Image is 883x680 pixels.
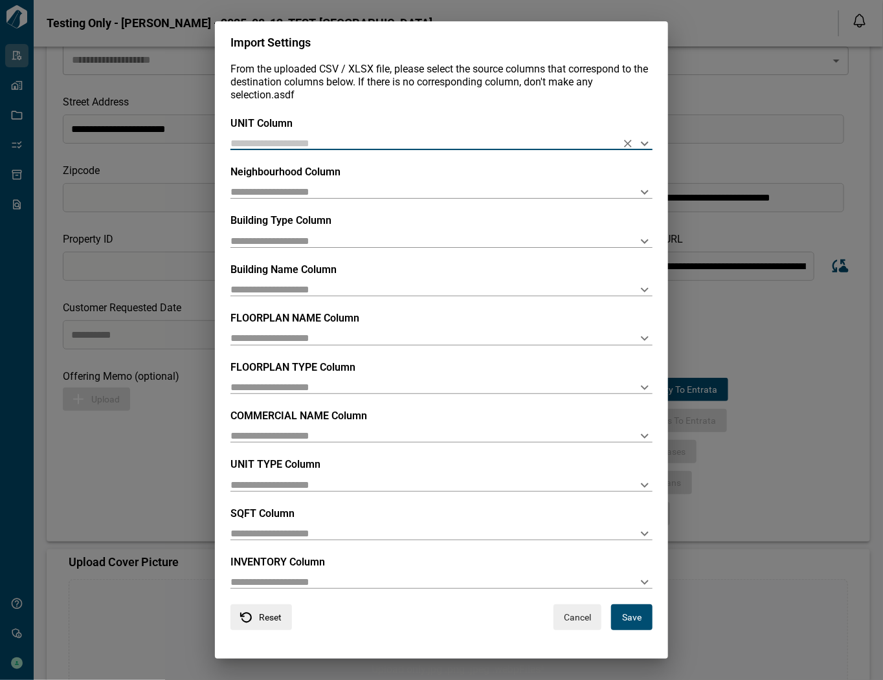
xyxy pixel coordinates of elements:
button: Open [636,427,654,445]
button: Open [636,573,654,591]
button: Reset [230,604,292,630]
span: Building Type Column [230,214,331,226]
button: Open [636,281,654,299]
button: Cancel [553,604,601,630]
button: Open [636,525,654,543]
button: Clear [619,135,637,153]
span: Import Settings [230,36,311,49]
span: COMMERCIAL NAME Column [230,410,367,422]
span: UNIT Column [230,117,293,129]
button: Open [636,232,654,250]
span: Building Name Column [230,263,337,276]
span: SQFT Column [230,507,295,520]
span: From the uploaded CSV / XLSX file, please select the source columns that correspond to the destin... [230,63,648,101]
button: Open [636,183,654,201]
button: Open [636,329,654,347]
span: FLOORPLAN TYPE Column [230,361,355,373]
span: FLOORPLAN NAME Column [230,312,359,324]
span: Neighbourhood Column [230,166,341,178]
span: INVENTORY Column [230,556,325,568]
button: Open [636,378,654,397]
button: Save [611,604,653,630]
span: UNIT TYPE Column [230,458,320,470]
button: Open [636,476,654,494]
button: Open [636,135,654,153]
